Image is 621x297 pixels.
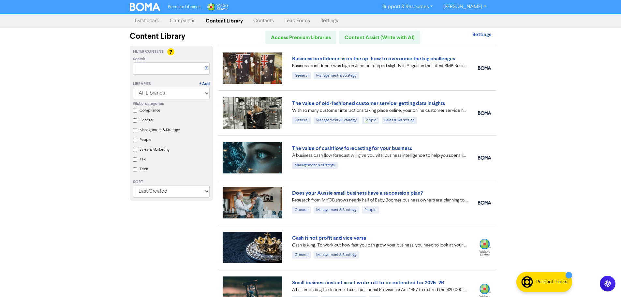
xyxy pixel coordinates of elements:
[314,72,359,79] div: Management & Strategy
[292,251,311,259] div: General
[165,14,200,27] a: Campaigns
[478,66,491,70] img: boma
[292,100,445,107] a: The value of old-fashioned customer service: getting data insights
[133,56,145,62] span: Search
[140,137,152,143] label: People
[314,251,359,259] div: Management & Strategy
[133,101,210,107] div: Global categories
[472,32,491,37] a: Settings
[362,117,379,124] div: People
[200,14,248,27] a: Content Library
[292,152,468,159] div: A business cash flow forecast will give you vital business intelligence to help you scenario-plan...
[478,201,491,205] img: boma
[314,206,359,214] div: Management & Strategy
[478,239,491,256] img: wolterskluwer
[292,107,468,114] div: With so many customer interactions taking place online, your online customer service has to be fi...
[140,156,146,162] label: Tax
[315,14,343,27] a: Settings
[438,2,491,12] a: [PERSON_NAME]
[292,190,423,196] a: Does your Aussie small business have a succession plan?
[265,31,336,44] a: Access Premium Libraries
[362,206,379,214] div: People
[248,14,279,27] a: Contacts
[206,3,229,11] img: Wolters Kluwer
[588,266,621,297] iframe: Chat Widget
[279,14,315,27] a: Lead Forms
[292,117,311,124] div: General
[130,14,165,27] a: Dashboard
[140,166,148,172] label: Tech
[478,156,491,160] img: boma_accounting
[292,145,412,152] a: The value of cashflow forecasting for your business
[292,162,338,169] div: Management & Strategy
[200,81,210,87] a: + Add
[377,2,438,12] a: Support & Resources
[140,108,160,113] label: Compliance
[133,179,210,185] div: Sort
[292,197,468,204] div: Research from MYOB shows nearly half of Baby Boomer business owners are planning to exit in the n...
[140,147,170,153] label: Sales & Marketing
[133,49,210,55] div: Filter Content
[292,235,366,241] a: Cash is not profit and vice versa
[472,31,491,38] strong: Settings
[339,31,420,44] a: Content Assist (Write with AI)
[292,279,444,286] a: Small business instant asset write-off to be extended for 2025–26
[168,5,201,9] span: Premium Libraries:
[292,287,468,293] div: A bill amending the Income Tax (Transitional Provisions) Act 1997 to extend the $20,000 instant a...
[140,127,180,133] label: Management & Strategy
[292,63,468,69] div: Business confidence was high in June but dipped slightly in August in the latest SMB Business Ins...
[292,206,311,214] div: General
[133,81,151,87] div: Libraries
[382,117,417,124] div: Sales & Marketing
[205,66,208,71] a: X
[130,3,160,11] img: BOMA Logo
[130,31,213,42] div: Content Library
[478,111,491,115] img: boma
[314,117,359,124] div: Management & Strategy
[140,117,153,123] label: General
[292,72,311,79] div: General
[292,242,468,249] div: Cash is King. To work out how fast you can grow your business, you need to look at your projected...
[292,55,455,62] a: Business confidence is on the up: how to overcome the big challenges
